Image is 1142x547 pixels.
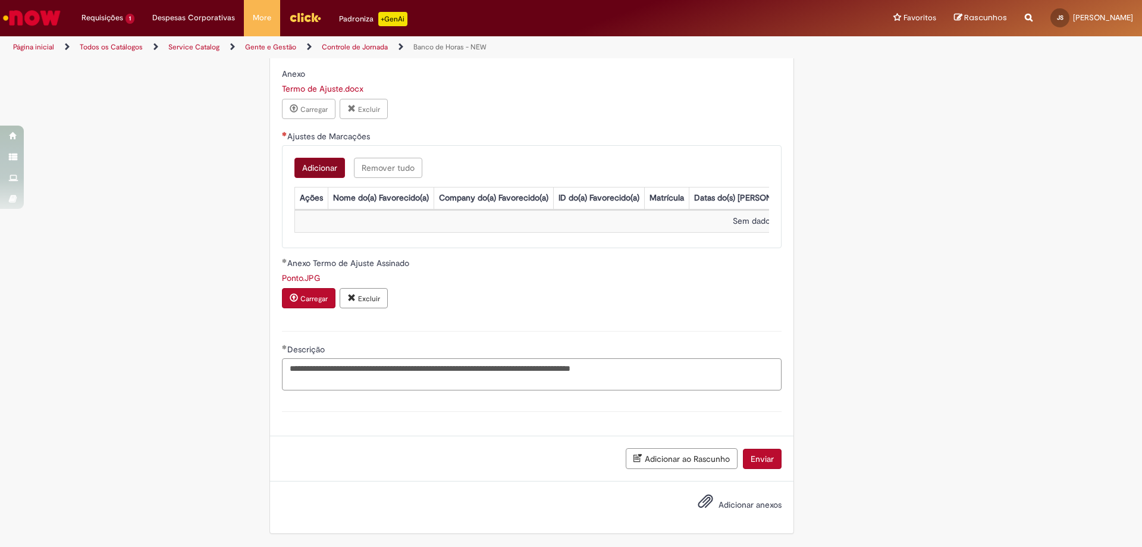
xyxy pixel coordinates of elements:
button: Add a row for Ajustes de Marcações [294,158,345,178]
th: Ações [294,187,328,209]
a: Página inicial [13,42,54,52]
th: Matrícula [644,187,689,209]
span: Obrigatório Preenchido [282,345,287,349]
span: Favoritos [903,12,936,24]
a: Banco de Horas - NEW [413,42,487,52]
img: click_logo_yellow_360x200.png [289,8,321,26]
a: Gente e Gestão [245,42,296,52]
span: Requisições [81,12,123,24]
th: Nome do(a) Favorecido(a) [328,187,434,209]
ul: Trilhas de página [9,36,752,58]
span: Somente leitura - Anexo [282,68,308,79]
span: JS [1057,14,1063,21]
span: Rascunhos [964,12,1007,23]
a: Download de Termo de Ajuste.docx [282,83,363,94]
span: [PERSON_NAME] [1073,12,1133,23]
button: Excluir anexo Ponto.JPG [340,288,388,308]
span: Descrição [287,344,327,355]
th: Datas do(s) [PERSON_NAME](s) [689,187,816,209]
a: Controle de Jornada [322,42,388,52]
img: ServiceNow [1,6,62,30]
span: 1 [126,14,134,24]
span: Obrigatório Preenchido [282,258,287,263]
p: +GenAi [378,12,407,26]
th: Company do(a) Favorecido(a) [434,187,553,209]
button: Adicionar anexos [695,490,716,518]
textarea: Descrição [282,358,782,390]
a: Download de Ponto.JPG [282,273,320,283]
a: Service Catalog [168,42,219,52]
a: Todos os Catálogos [80,42,143,52]
small: Excluir [358,294,380,304]
button: Carregar anexo de Anexo Termo de Ajuste Assinado Required [282,288,335,308]
button: Enviar [743,449,782,469]
span: Anexo Termo de Ajuste Assinado [287,258,412,268]
small: Carregar [300,294,328,304]
div: Padroniza [339,12,407,26]
a: Rascunhos [954,12,1007,24]
span: Adicionar anexos [719,499,782,510]
span: More [253,12,271,24]
button: Adicionar ao Rascunho [626,448,738,469]
span: Despesas Corporativas [152,12,235,24]
span: Ajustes de Marcações [287,131,372,142]
th: ID do(a) Favorecido(a) [553,187,644,209]
span: Necessários [282,132,287,136]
